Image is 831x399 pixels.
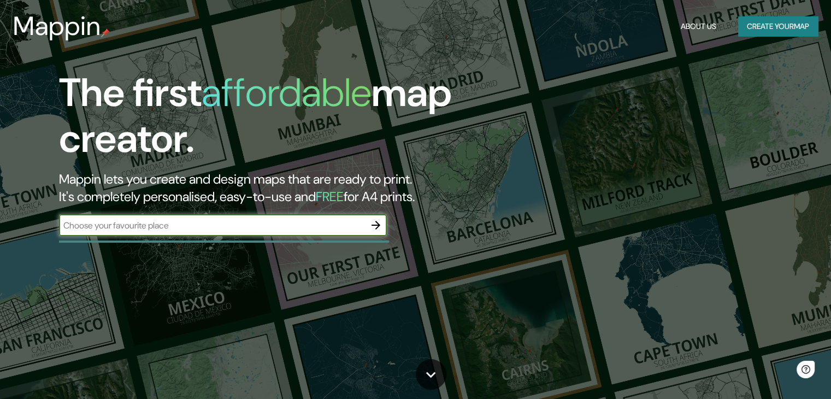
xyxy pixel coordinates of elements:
[676,16,721,37] button: About Us
[738,16,818,37] button: Create yourmap
[101,28,110,37] img: mappin-pin
[59,171,475,206] h2: Mappin lets you create and design maps that are ready to print. It's completely personalised, eas...
[13,11,101,42] h3: Mappin
[59,219,365,232] input: Choose your favourite place
[202,67,372,118] h1: affordable
[734,356,819,387] iframe: Help widget launcher
[59,70,475,171] h1: The first map creator.
[316,188,344,205] h5: FREE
